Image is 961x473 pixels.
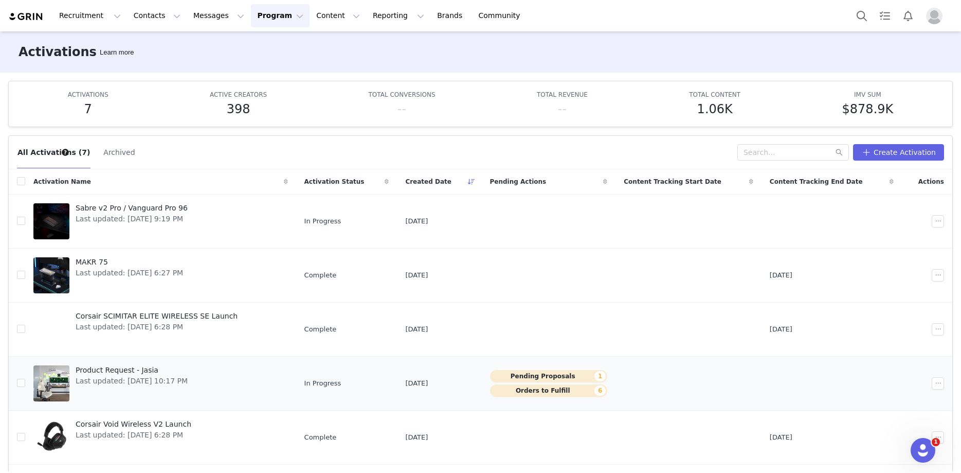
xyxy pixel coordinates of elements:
[310,4,366,27] button: Content
[770,177,863,186] span: Content Tracking End Date
[304,378,341,389] span: In Progress
[853,144,944,161] button: Create Activation
[33,177,91,186] span: Activation Name
[697,100,733,118] h5: 1.06K
[128,4,187,27] button: Contacts
[8,12,44,22] img: grin logo
[836,149,843,156] i: icon: search
[897,4,919,27] button: Notifications
[19,43,97,61] h3: Activations
[304,216,341,226] span: In Progress
[76,419,191,430] span: Corsair Void Wireless V2 Launch
[33,363,288,404] a: Product Request - JasiaLast updated: [DATE] 10:17 PM
[227,100,250,118] h5: 398
[251,4,310,27] button: Program
[926,8,942,24] img: placeholder-profile.jpg
[304,324,337,335] span: Complete
[405,216,428,226] span: [DATE]
[405,324,428,335] span: [DATE]
[76,365,188,376] span: Product Request - Jasia
[431,4,472,27] a: Brands
[770,432,792,443] span: [DATE]
[850,4,873,27] button: Search
[558,100,567,118] h5: --
[911,438,935,463] iframe: Intercom live chat
[473,4,531,27] a: Community
[103,144,135,161] button: Archived
[854,91,881,98] span: IMV SUM
[76,203,188,214] span: Sabre v2 Pro / Vanguard Pro 96
[770,270,792,281] span: [DATE]
[405,378,428,389] span: [DATE]
[902,171,952,192] div: Actions
[68,91,108,98] span: ACTIVATIONS
[61,148,70,157] div: Tooltip anchor
[490,177,547,186] span: Pending Actions
[405,270,428,281] span: [DATE]
[76,257,183,268] span: MAKR 75
[53,4,127,27] button: Recruitment
[367,4,430,27] button: Reporting
[84,100,92,118] h5: 7
[737,144,849,161] input: Search...
[405,177,451,186] span: Created Date
[33,309,288,350] a: Corsair SCIMITAR ELITE WIRELESS SE LaunchLast updated: [DATE] 6:28 PM
[537,91,588,98] span: TOTAL REVENUE
[76,376,188,387] span: Last updated: [DATE] 10:17 PM
[98,47,136,58] div: Tooltip anchor
[17,144,90,161] button: All Activations (7)
[33,417,288,458] a: Corsair Void Wireless V2 LaunchLast updated: [DATE] 6:28 PM
[76,322,238,332] span: Last updated: [DATE] 6:28 PM
[842,100,894,118] h5: $878.9K
[304,177,365,186] span: Activation Status
[490,384,608,397] button: Orders to Fulfill6
[76,311,238,322] span: Corsair SCIMITAR ELITE WIRELESS SE Launch
[76,214,188,224] span: Last updated: [DATE] 9:19 PM
[76,430,191,441] span: Last updated: [DATE] 6:28 PM
[369,91,436,98] span: TOTAL CONVERSIONS
[932,438,940,446] span: 1
[490,370,608,382] button: Pending Proposals1
[33,255,288,296] a: MAKR 75Last updated: [DATE] 6:27 PM
[304,270,337,281] span: Complete
[210,91,267,98] span: ACTIVE CREATORS
[770,324,792,335] span: [DATE]
[33,201,288,242] a: Sabre v2 Pro / Vanguard Pro 96Last updated: [DATE] 9:19 PM
[304,432,337,443] span: Complete
[187,4,250,27] button: Messages
[405,432,428,443] span: [DATE]
[920,8,953,24] button: Profile
[689,91,740,98] span: TOTAL CONTENT
[76,268,183,278] span: Last updated: [DATE] 6:27 PM
[397,100,406,118] h5: --
[874,4,896,27] a: Tasks
[624,177,721,186] span: Content Tracking Start Date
